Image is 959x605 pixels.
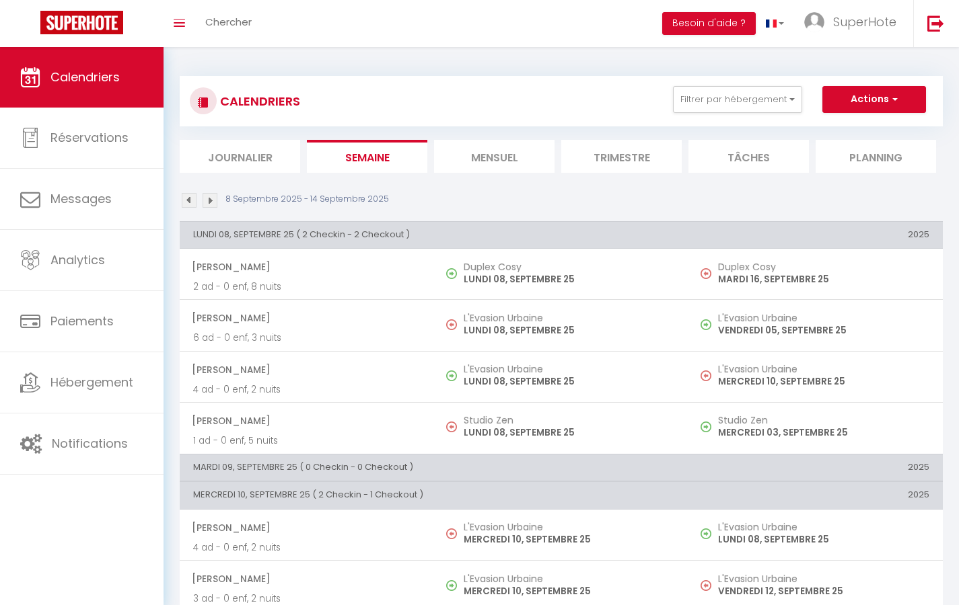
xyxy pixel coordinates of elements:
img: logout [927,15,944,32]
span: Analytics [50,251,105,268]
p: 4 ad - 0 enf, 2 nuits [193,382,421,397]
th: MERCREDI 10, SEPTEMBRE 25 ( 2 Checkin - 1 Checkout ) [180,482,688,509]
span: Paiements [50,313,114,329]
img: NO IMAGE [701,319,711,330]
p: 1 ad - 0 enf, 5 nuits [193,434,421,448]
p: 6 ad - 0 enf, 3 nuits [193,331,421,345]
span: [PERSON_NAME] [192,515,421,540]
span: Calendriers [50,69,120,85]
h5: Studio Zen [718,415,929,426]
img: NO IMAGE [446,319,457,330]
span: Messages [50,190,112,207]
p: LUNDI 08, SEPTEMBRE 25 [464,272,675,286]
span: Notifications [52,435,128,452]
li: Journalier [180,140,300,173]
button: Filtrer par hébergement [673,86,802,113]
p: MERCREDI 10, SEPTEMBRE 25 [464,532,675,547]
h5: L'Evasion Urbaine [718,522,929,532]
p: 4 ad - 0 enf, 2 nuits [193,540,421,555]
p: MARDI 16, SEPTEMBRE 25 [718,272,929,286]
h5: L'Evasion Urbaine [464,313,675,323]
h5: Duplex Cosy [464,261,675,272]
h5: L'Evasion Urbaine [464,573,675,584]
img: ... [804,12,824,32]
p: MERCREDI 03, SEPTEMBRE 25 [718,426,929,440]
th: MARDI 09, SEPTEMBRE 25 ( 0 Checkin - 0 Checkout ) [180,454,688,481]
p: LUNDI 08, SEPTEMBRE 25 [464,374,675,389]
th: LUNDI 08, SEPTEMBRE 25 ( 2 Checkin - 2 Checkout ) [180,221,688,248]
img: NO IMAGE [701,528,711,539]
li: Semaine [307,140,427,173]
h5: Duplex Cosy [718,261,929,272]
h5: L'Evasion Urbaine [464,364,675,374]
h5: L'Evasion Urbaine [718,573,929,584]
th: 2025 [688,221,943,248]
button: Besoin d'aide ? [662,12,756,35]
span: [PERSON_NAME] [192,254,421,280]
img: NO IMAGE [446,421,457,432]
img: Super Booking [40,11,123,34]
p: LUNDI 08, SEPTEMBRE 25 [718,532,929,547]
th: 2025 [688,482,943,509]
th: 2025 [688,454,943,481]
li: Planning [816,140,936,173]
h3: CALENDRIERS [217,86,300,116]
span: Hébergement [50,374,133,391]
span: Réservations [50,129,129,146]
h5: L'Evasion Urbaine [464,522,675,532]
h5: Studio Zen [464,415,675,426]
img: NO IMAGE [701,580,711,591]
button: Ouvrir le widget de chat LiveChat [11,5,51,46]
h5: L'Evasion Urbaine [718,313,929,323]
img: NO IMAGE [701,370,711,381]
button: Actions [822,86,926,113]
p: VENDREDI 12, SEPTEMBRE 25 [718,584,929,598]
span: [PERSON_NAME] [192,566,421,592]
li: Mensuel [434,140,555,173]
span: Chercher [205,15,252,29]
img: NO IMAGE [701,268,711,279]
p: MERCREDI 10, SEPTEMBRE 25 [464,584,675,598]
span: [PERSON_NAME] [192,408,421,434]
img: NO IMAGE [701,421,711,432]
li: Tâches [688,140,809,173]
p: 2 ad - 0 enf, 8 nuits [193,280,421,294]
span: SuperHote [833,13,896,30]
img: NO IMAGE [446,528,457,539]
p: 8 Septembre 2025 - 14 Septembre 2025 [225,193,389,206]
li: Trimestre [561,140,682,173]
p: LUNDI 08, SEPTEMBRE 25 [464,323,675,337]
p: MERCREDI 10, SEPTEMBRE 25 [718,374,929,389]
p: LUNDI 08, SEPTEMBRE 25 [464,426,675,440]
h5: L'Evasion Urbaine [718,364,929,374]
p: VENDREDI 05, SEPTEMBRE 25 [718,323,929,337]
span: [PERSON_NAME] [192,357,421,382]
span: [PERSON_NAME] [192,305,421,331]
